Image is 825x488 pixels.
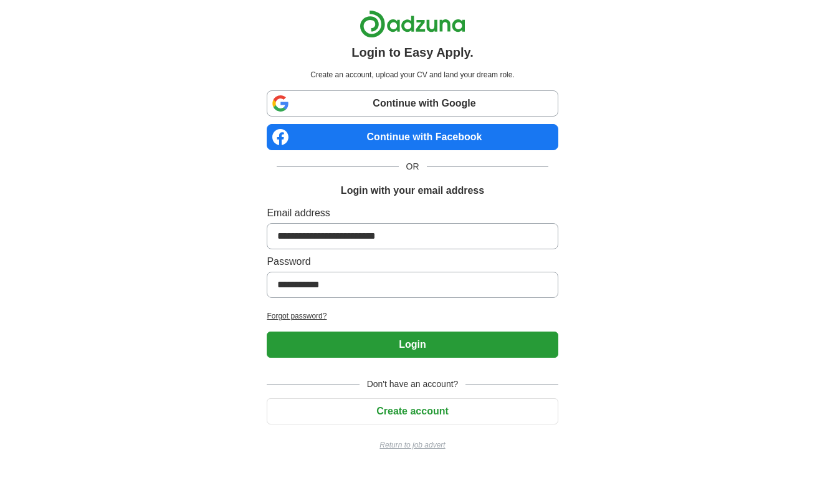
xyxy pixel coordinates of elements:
[267,90,558,117] a: Continue with Google
[267,124,558,150] a: Continue with Facebook
[269,69,555,80] p: Create an account, upload your CV and land your dream role.
[267,254,558,269] label: Password
[267,206,558,221] label: Email address
[351,43,474,62] h1: Login to Easy Apply.
[267,439,558,451] a: Return to job advert
[399,160,427,173] span: OR
[341,183,484,198] h1: Login with your email address
[267,310,558,322] a: Forgot password?
[267,406,558,416] a: Create account
[267,332,558,358] button: Login
[360,378,466,391] span: Don't have an account?
[360,10,465,38] img: Adzuna logo
[267,398,558,424] button: Create account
